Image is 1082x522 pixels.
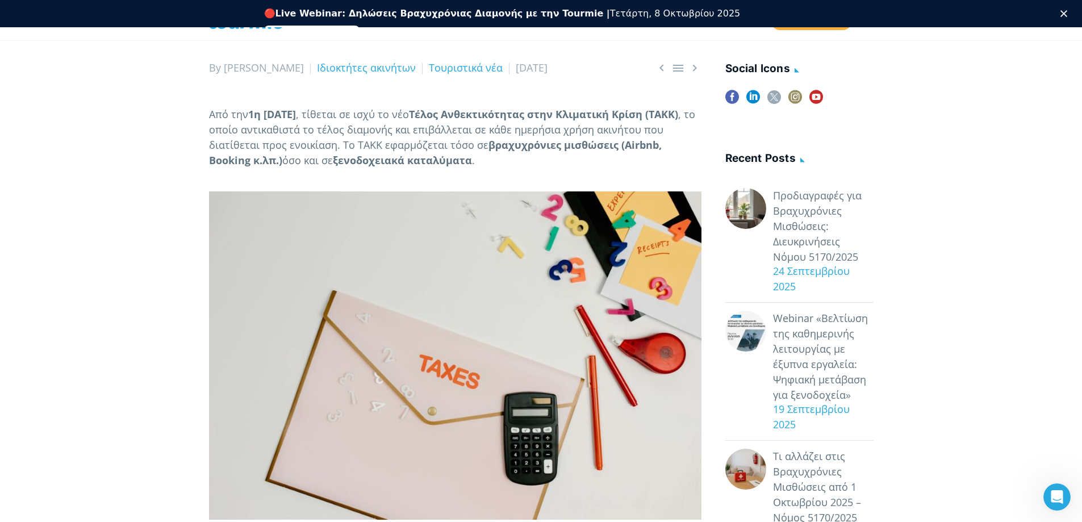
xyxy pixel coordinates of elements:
h4: Recent posts [725,150,874,169]
a: Webinar «Βελτίωση της καθημερινής λειτουργίας με έξυπνα εργαλεία: Ψηφιακή μετάβαση για ξενοδοχεία» [773,311,874,403]
a: Τουριστικά νέα [429,61,503,74]
b: 1η [DATE] [248,107,296,121]
a: twitter [767,90,781,111]
span: . [472,153,475,167]
div: 24 Σεπτεμβρίου 2025 [766,264,874,294]
span: Από την [209,107,248,121]
span: όσο και σε [282,153,333,167]
span: By [PERSON_NAME] [209,61,304,74]
span: [DATE] [516,61,548,74]
div: 19 Σεπτεμβρίου 2025 [766,402,874,432]
a:  [688,61,701,75]
a: facebook [725,90,739,111]
span: Previous post [655,61,669,75]
div: Κλείσιμο [1060,10,1072,17]
a:  [671,61,685,75]
span: Next post [688,61,701,75]
span: , το οποίο αντικαθιστά το τέλος διαμονής και επιβάλλεται σε κάθε ημερήσια χρήση ακινήτου που διατ... [209,107,695,152]
b: Live Webinar: Δηλώσεις Βραχυχρόνιας Διαμονής με την Tourmie | [275,8,610,19]
a: youtube [809,90,823,111]
a: Εγγραφείτε δωρεάν [264,26,360,39]
b: Τέλος Ανθεκτικότητας στην Κλιματική Κρίση (ΤΑΚΚ) [409,107,678,121]
h4: social icons [725,60,874,79]
a:  [655,61,669,75]
a: Προδιαγραφές για Βραχυχρόνιες Μισθώσεις: Διευκρινήσεις Νόμου 5170/2025 [773,188,874,265]
iframe: Intercom live chat [1043,483,1071,511]
b: ξενοδοχειακά καταλύματα [333,153,472,167]
span: , τίθεται σε ισχύ το νέο [296,107,409,121]
a: Ιδιοκτήτες ακινήτων [317,61,416,74]
a: linkedin [746,90,760,111]
a: instagram [788,90,802,111]
div: 🔴 Τετάρτη, 8 Οκτωβρίου 2025 [264,8,741,19]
